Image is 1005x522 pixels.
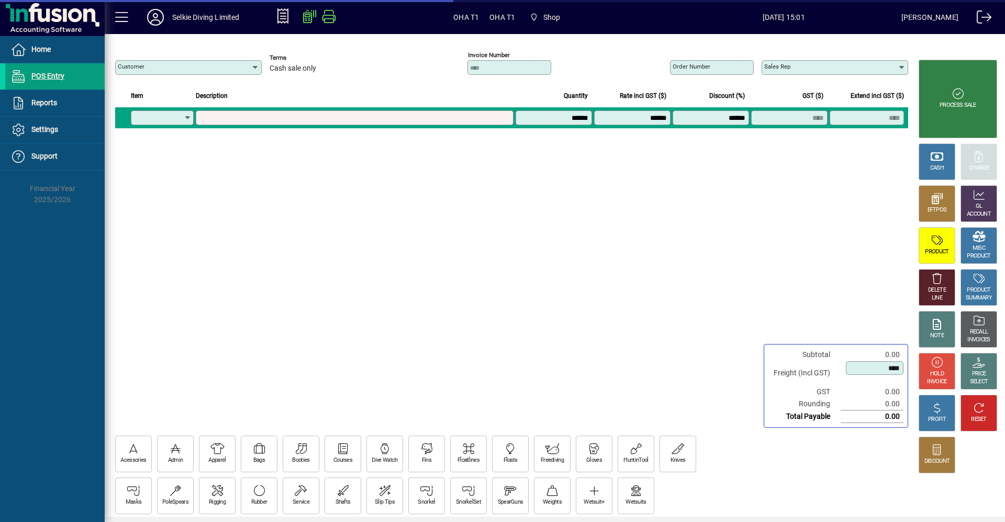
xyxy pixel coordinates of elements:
[925,248,948,256] div: PRODUCT
[292,457,309,464] div: Booties
[768,398,841,410] td: Rounding
[973,245,985,252] div: MISC
[336,498,351,506] div: Shafts
[924,458,950,465] div: DISCOUNT
[31,152,58,160] span: Support
[967,286,990,294] div: PRODUCT
[208,457,226,464] div: Apparel
[543,9,561,26] span: Shop
[120,457,146,464] div: Acessories
[586,457,602,464] div: Gloves
[584,498,604,506] div: Wetsuit+
[967,210,991,218] div: ACCOUNT
[293,498,309,506] div: Service
[31,98,57,107] span: Reports
[764,63,790,70] mat-label: Sales rep
[768,386,841,398] td: GST
[541,457,564,464] div: Freediving
[422,457,431,464] div: Fins
[251,498,267,506] div: Rubber
[928,206,947,214] div: EFTPOS
[620,90,666,102] span: Rate incl GST ($)
[418,498,435,506] div: Snorkel
[375,498,395,506] div: Slip Tips
[5,117,105,143] a: Settings
[457,457,479,464] div: Floatlines
[543,498,562,506] div: Weights
[333,457,352,464] div: Courses
[969,164,989,172] div: CHARGE
[970,328,988,336] div: RECALL
[498,498,523,506] div: SpearGuns
[564,90,588,102] span: Quantity
[468,51,510,59] mat-label: Invoice number
[270,54,332,61] span: Terms
[31,125,58,134] span: Settings
[927,378,946,386] div: INVOICE
[504,457,518,464] div: Floats
[709,90,745,102] span: Discount (%)
[851,90,904,102] span: Extend incl GST ($)
[967,252,990,260] div: PRODUCT
[131,90,143,102] span: Item
[5,37,105,63] a: Home
[967,336,990,344] div: INVOICES
[5,90,105,116] a: Reports
[270,64,316,73] span: Cash sale only
[972,370,986,378] div: PRICE
[966,294,992,302] div: SUMMARY
[253,457,265,464] div: Bags
[802,90,823,102] span: GST ($)
[940,102,976,109] div: PROCESS SALE
[932,294,942,302] div: LINE
[768,410,841,423] td: Total Payable
[930,164,944,172] div: CASH
[841,398,903,410] td: 0.00
[31,45,51,53] span: Home
[139,8,172,27] button: Profile
[626,498,646,506] div: Wetsuits
[768,349,841,361] td: Subtotal
[162,498,188,506] div: PoleSpears
[453,9,479,26] span: OHA T1
[31,72,64,80] span: POS Entry
[901,9,958,26] div: [PERSON_NAME]
[971,416,987,424] div: RESET
[623,457,648,464] div: HuntinTool
[666,9,901,26] span: [DATE] 15:01
[841,349,903,361] td: 0.00
[673,63,710,70] mat-label: Order number
[5,143,105,170] a: Support
[928,416,946,424] div: PROFIT
[489,9,515,26] span: OHA T1
[118,63,144,70] mat-label: Customer
[841,386,903,398] td: 0.00
[930,370,944,378] div: HOLD
[969,2,992,36] a: Logout
[841,410,903,423] td: 0.00
[976,203,982,210] div: GL
[970,378,988,386] div: SELECT
[526,8,564,27] span: Shop
[172,9,240,26] div: Selkie Diving Limited
[196,90,228,102] span: Description
[928,286,946,294] div: DELETE
[372,457,397,464] div: Dive Watch
[930,332,944,340] div: NOTE
[168,457,183,464] div: Admin
[671,457,686,464] div: Knives
[209,498,226,506] div: Rigging
[126,498,142,506] div: Masks
[456,498,481,506] div: SnorkelSet
[768,361,841,386] td: Freight (Incl GST)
